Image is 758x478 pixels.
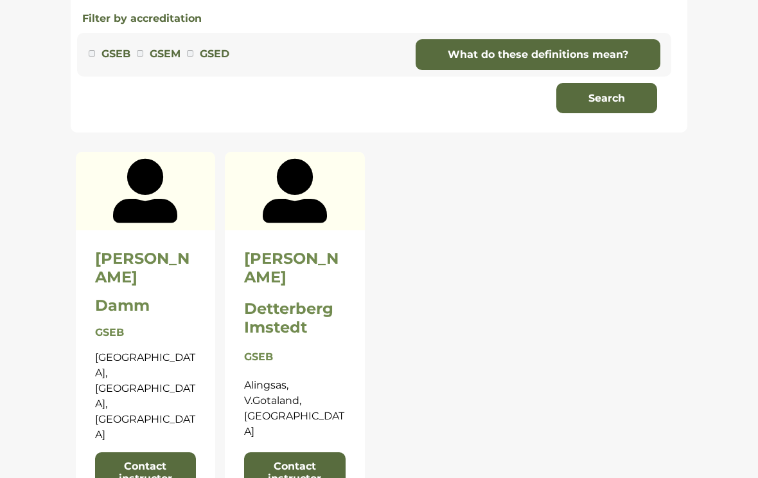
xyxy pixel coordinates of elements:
[416,39,660,70] a: What do these definitions mean?
[244,349,346,365] p: GSEB
[95,325,197,340] p: GSEB
[200,46,229,62] label: GSED
[244,300,346,337] h2: Detterberg Imstedt
[101,46,130,62] label: GSEB
[150,46,181,62] label: GSEM
[82,11,202,26] button: Filter by accreditation
[95,250,197,287] h2: [PERSON_NAME]
[556,83,657,114] button: Search
[95,297,197,315] h2: Damm
[95,350,197,443] p: [GEOGRAPHIC_DATA], [GEOGRAPHIC_DATA], [GEOGRAPHIC_DATA]
[244,378,346,439] p: Alingsas, V.Gotaland, [GEOGRAPHIC_DATA]
[244,250,346,287] h2: [PERSON_NAME]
